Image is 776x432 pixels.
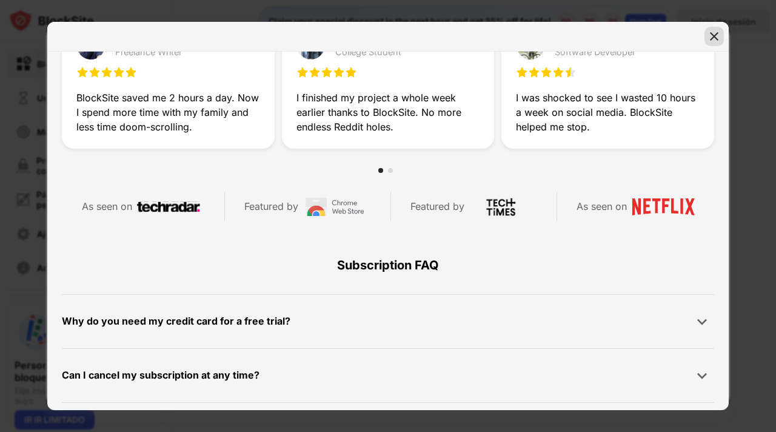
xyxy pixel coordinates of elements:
[540,66,552,78] img: star
[309,66,321,78] img: star
[555,47,635,57] div: Software Developer
[296,66,309,78] img: star
[303,198,366,216] img: chrome-web-store-logo
[62,366,259,384] div: Can I cancel my subscription at any time?
[296,90,480,134] div: I finished my project a whole week earlier thanks to BlockSite. No more endless Reddit holes.
[528,66,540,78] img: star
[321,66,333,78] img: star
[137,198,200,216] img: techradar
[89,66,101,78] img: star
[101,66,113,78] img: star
[552,66,564,78] img: star
[113,66,125,78] img: star
[469,198,532,216] img: tech-times
[125,66,137,78] img: star
[244,198,298,215] div: Featured by
[115,47,187,57] div: Freelance Writer
[82,198,132,215] div: As seen on
[632,198,695,216] img: netflix-logo
[76,66,89,78] img: star
[335,47,407,57] div: College Student
[516,90,700,134] div: I was shocked to see I wasted 10 hours a week on social media. BlockSite helped me stop.
[62,236,714,294] div: Subscription FAQ
[333,66,345,78] img: star
[345,66,357,78] img: star
[577,198,627,215] div: As seen on
[76,90,260,134] div: BlockSite saved me 2 hours a day. Now I spend more time with my family and less time doom-scrolling.
[516,66,528,78] img: star
[564,66,577,78] img: star
[62,312,290,330] div: Why do you need my credit card for a free trial?
[410,198,464,215] div: Featured by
